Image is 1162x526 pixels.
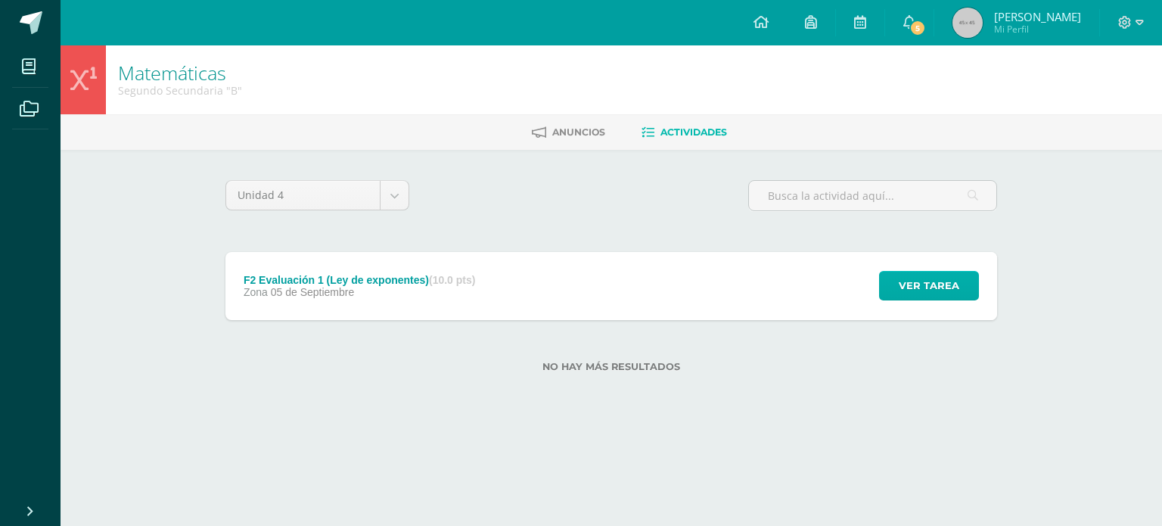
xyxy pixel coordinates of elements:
strong: (10.0 pts) [429,274,475,286]
img: 45x45 [952,8,983,38]
label: No hay más resultados [225,361,997,372]
a: Actividades [642,120,727,145]
span: 05 de Septiembre [271,286,355,298]
span: Mi Perfil [994,23,1081,36]
input: Busca la actividad aquí... [749,181,996,210]
span: Actividades [660,126,727,138]
div: F2 Evaluación 1 (Ley de exponentes) [244,274,476,286]
a: Unidad 4 [226,181,409,210]
span: Unidad 4 [238,181,368,210]
span: Zona [244,286,268,298]
span: Anuncios [552,126,605,138]
a: Anuncios [532,120,605,145]
a: Matemáticas [118,60,226,86]
span: 5 [909,20,926,36]
div: Segundo Secundaria 'B' [118,83,242,98]
span: [PERSON_NAME] [994,9,1081,24]
span: Ver tarea [899,272,959,300]
h1: Matemáticas [118,62,242,83]
button: Ver tarea [879,271,979,300]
